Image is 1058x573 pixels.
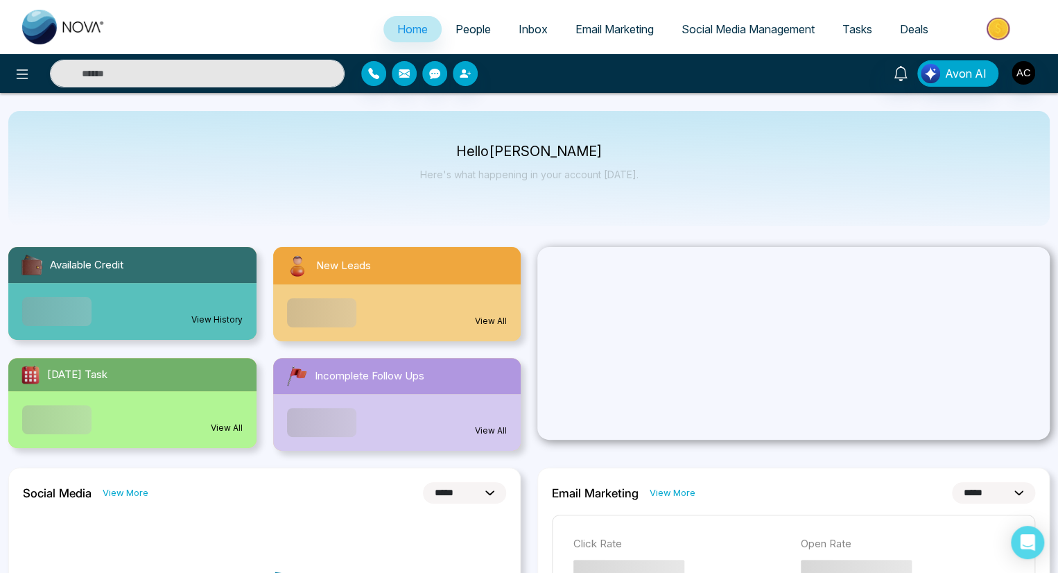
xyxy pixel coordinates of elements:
[265,247,530,341] a: New LeadsView All
[50,257,123,273] span: Available Credit
[284,364,309,388] img: followUps.svg
[23,486,92,500] h2: Social Media
[505,16,562,42] a: Inbox
[47,367,107,383] span: [DATE] Task
[22,10,105,44] img: Nova CRM Logo
[442,16,505,42] a: People
[829,16,886,42] a: Tasks
[949,13,1050,44] img: Market-place.gif
[562,16,668,42] a: Email Marketing
[682,22,815,36] span: Social Media Management
[397,22,428,36] span: Home
[921,64,940,83] img: Lead Flow
[284,253,311,279] img: newLeads.svg
[801,536,1014,552] p: Open Rate
[103,486,148,499] a: View More
[316,258,371,274] span: New Leads
[383,16,442,42] a: Home
[842,22,872,36] span: Tasks
[315,368,424,384] span: Incomplete Follow Ups
[650,486,695,499] a: View More
[191,314,243,326] a: View History
[420,146,639,157] p: Hello [PERSON_NAME]
[420,169,639,180] p: Here's what happening in your account [DATE].
[945,65,987,82] span: Avon AI
[1011,526,1044,559] div: Open Intercom Messenger
[456,22,491,36] span: People
[886,16,942,42] a: Deals
[573,536,787,552] p: Click Rate
[917,60,998,87] button: Avon AI
[668,16,829,42] a: Social Media Management
[1012,61,1035,85] img: User Avatar
[519,22,548,36] span: Inbox
[475,425,507,437] a: View All
[211,422,243,434] a: View All
[265,358,530,451] a: Incomplete Follow UpsView All
[19,253,44,277] img: availableCredit.svg
[475,315,507,327] a: View All
[552,486,639,500] h2: Email Marketing
[900,22,928,36] span: Deals
[575,22,654,36] span: Email Marketing
[19,364,42,386] img: todayTask.svg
